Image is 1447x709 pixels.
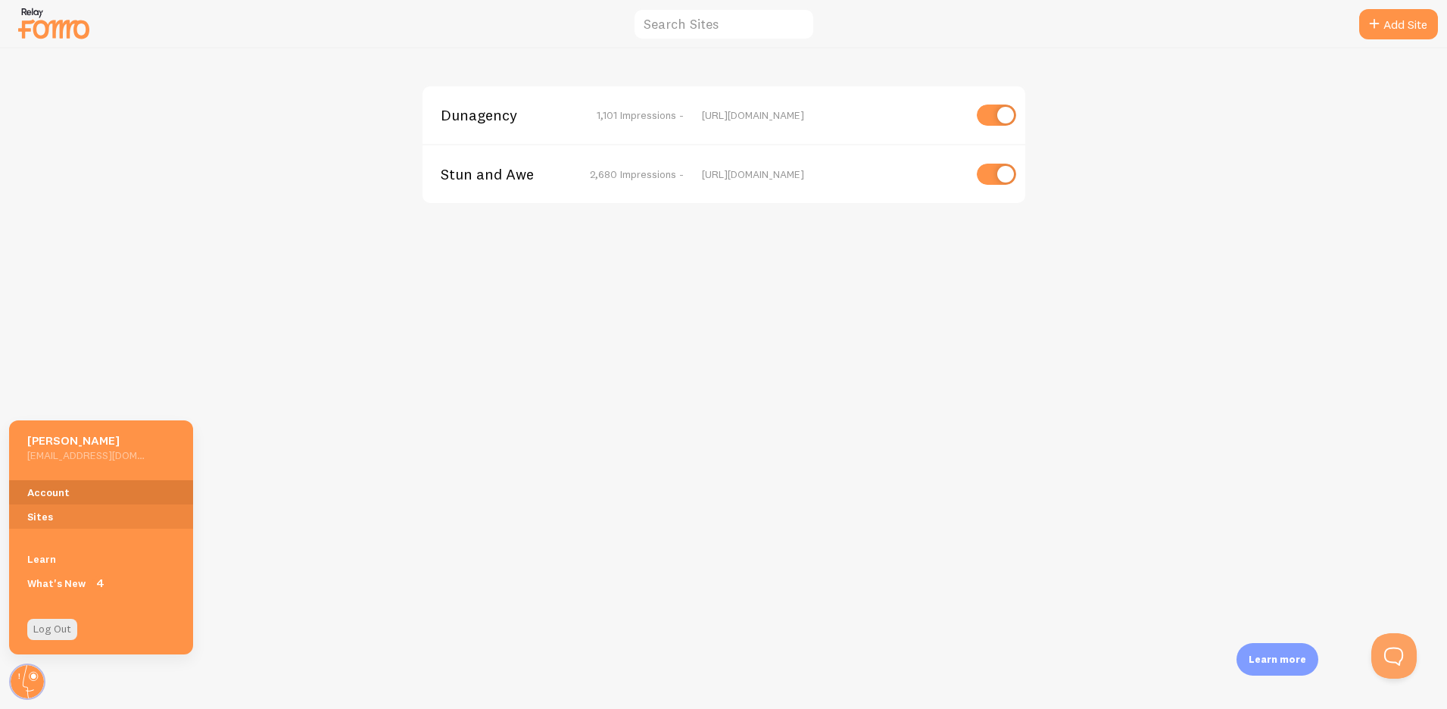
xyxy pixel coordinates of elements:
a: Log Out [27,619,77,640]
span: Dunagency [441,108,563,122]
h5: [PERSON_NAME] [27,433,145,448]
a: Learn [9,547,193,571]
a: What's New [9,571,193,595]
img: fomo-relay-logo-orange.svg [16,4,92,42]
span: Stun and Awe [441,167,563,181]
a: Account [9,480,193,504]
p: Learn more [1249,652,1306,667]
div: Learn more [1236,643,1318,676]
span: 4 [92,576,108,591]
div: [URL][DOMAIN_NAME] [702,167,963,181]
div: [URL][DOMAIN_NAME] [702,108,963,122]
a: Sites [9,504,193,529]
span: 2,680 Impressions - [590,167,684,181]
span: 1,101 Impressions - [597,108,684,122]
h5: [EMAIL_ADDRESS][DOMAIN_NAME] [27,448,145,462]
iframe: Help Scout Beacon - Open [1371,633,1417,679]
